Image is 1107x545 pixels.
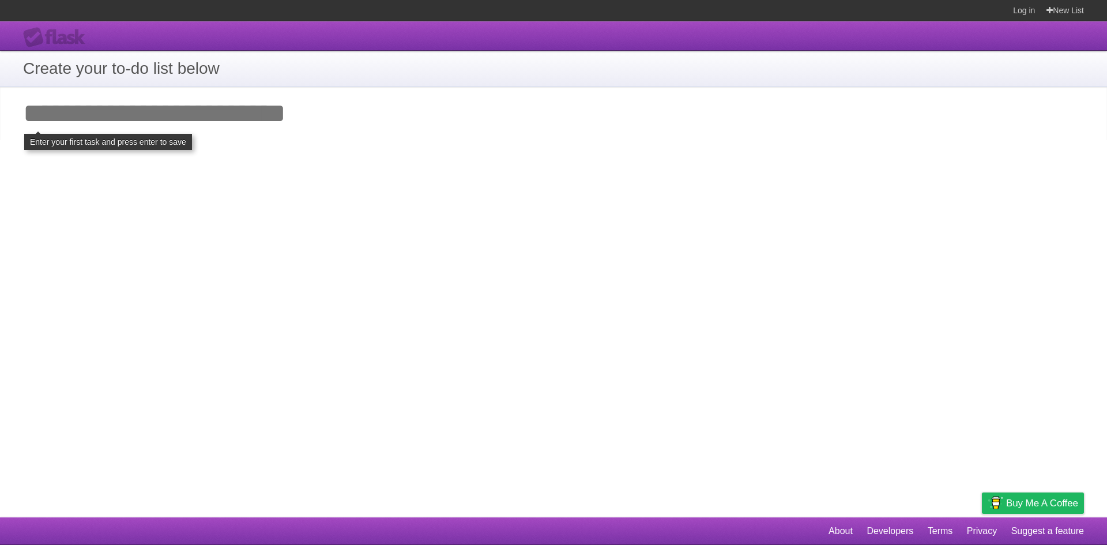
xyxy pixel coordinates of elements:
[829,520,853,542] a: About
[967,520,997,542] a: Privacy
[1006,493,1078,513] span: Buy me a coffee
[928,520,953,542] a: Terms
[1011,520,1084,542] a: Suggest a feature
[988,493,1003,513] img: Buy me a coffee
[867,520,913,542] a: Developers
[23,57,1084,81] h1: Create your to-do list below
[982,493,1084,514] a: Buy me a coffee
[23,27,92,48] div: Flask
